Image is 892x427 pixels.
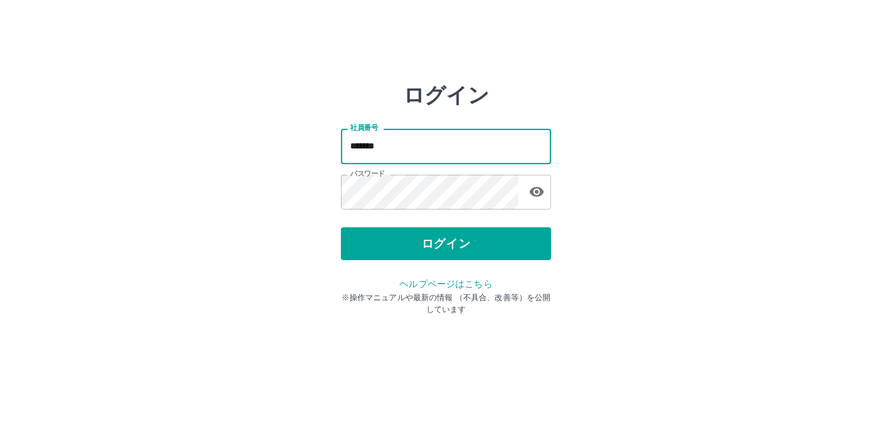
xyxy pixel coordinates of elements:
[341,227,551,260] button: ログイン
[341,292,551,315] p: ※操作マニュアルや最新の情報 （不具合、改善等）を公開しています
[350,123,378,133] label: 社員番号
[350,169,385,179] label: パスワード
[403,83,489,108] h2: ログイン
[399,279,492,289] a: ヘルプページはこちら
